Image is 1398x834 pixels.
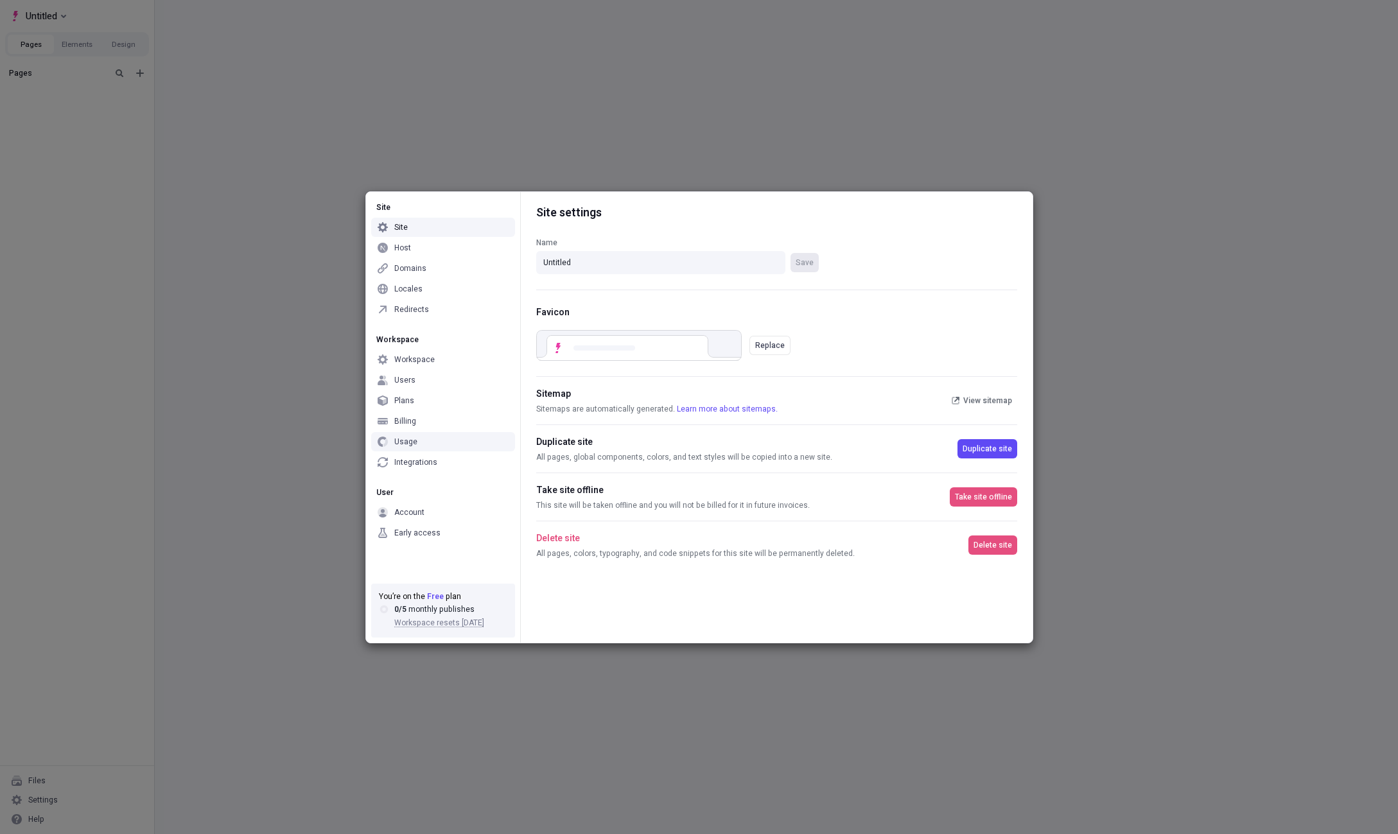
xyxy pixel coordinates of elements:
[536,251,785,274] input: NameSave
[394,604,406,615] span: 0 / 5
[394,416,416,426] div: Billing
[796,257,814,268] span: Save
[394,354,435,365] div: Workspace
[394,437,417,447] div: Usage
[536,192,1017,222] div: Site settings
[394,528,441,538] div: Early access
[968,535,1017,555] button: Delete site
[536,548,968,559] div: All pages, colors, typography, and code snippets for this site will be permanently deleted.
[394,284,423,294] div: Locales
[536,237,819,248] div: Name
[974,540,1012,550] span: Delete site
[394,263,426,274] div: Domains
[371,487,515,498] div: User
[963,444,1012,454] span: Duplicate site
[427,591,444,602] span: Free
[536,500,950,510] div: This site will be taken offline and you will not be billed for it in future invoices.
[955,492,1012,502] span: Take site offline
[536,435,957,449] div: Duplicate site
[371,202,515,213] div: Site
[394,395,414,406] div: Plans
[394,222,408,232] div: Site
[394,375,415,385] div: Users
[957,439,1017,458] button: Duplicate site
[536,387,947,401] div: Sitemap
[677,403,778,415] a: Learn more about sitemaps.
[963,395,1012,406] span: View sitemap
[536,452,957,462] div: All pages, global components, colors, and text styles will be copied into a new site.
[379,591,507,602] div: You’re on the plan
[755,340,785,351] div: Replace
[536,404,947,414] div: Sitemaps are automatically generated.
[536,532,968,546] div: Delete site
[394,457,437,467] div: Integrations
[536,306,1017,320] div: Favicon
[408,604,475,615] span: monthly publishes
[536,483,950,498] div: Take site offline
[394,617,484,629] span: Workspace resets [DATE]
[394,304,429,315] div: Redirects
[394,507,424,517] div: Account
[394,243,411,253] div: Host
[371,334,515,345] div: Workspace
[950,487,1017,507] button: Take site offline
[947,391,1017,410] button: View sitemap
[791,253,819,272] button: Name
[749,336,791,355] button: Replace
